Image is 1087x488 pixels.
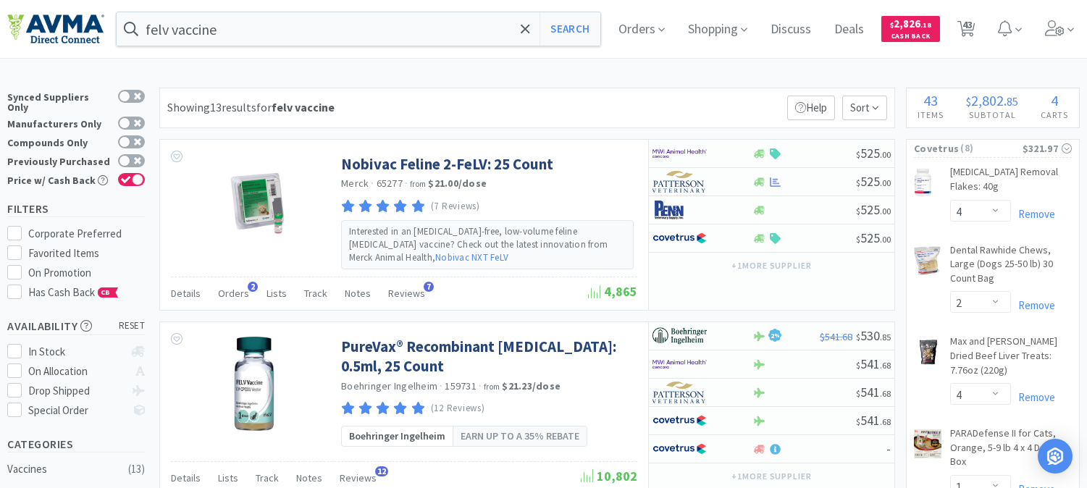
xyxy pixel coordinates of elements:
[479,379,482,392] span: ·
[7,14,104,44] img: e4e33dab9f054f5782a47901c742baa9_102.png
[98,288,113,297] span: CB
[856,327,891,344] span: 530
[207,337,301,431] img: 0b1b2d2c80324f7ca7076cb418969216_338160.jpeg
[950,426,1072,475] a: PARADefense II for Cats, Orange, 5-9 lb 4 x 4 Dose Box
[248,282,258,292] span: 2
[652,227,707,249] img: 77fca1acd8b6420a9015268ca798ef17_1.png
[652,143,707,164] img: f6b2451649754179b5b4e0c70c3f7cb0_2.png
[1038,439,1073,474] div: Open Intercom Messenger
[1011,207,1055,221] a: Remove
[581,468,637,484] span: 10,802
[461,428,579,444] span: Earn up to a 35% rebate
[952,25,981,38] a: 43
[1029,108,1079,122] h4: Carts
[880,416,891,427] span: . 68
[950,165,1072,199] a: [MEDICAL_DATA] Removal Flakes: 40g
[256,100,335,114] span: for
[1011,298,1055,312] a: Remove
[167,98,335,117] div: Showing 13 results
[652,410,707,432] img: 77fca1acd8b6420a9015268ca798ef17_1.png
[856,356,891,372] span: 541
[7,460,125,478] div: Vaccines
[1007,94,1018,109] span: 85
[502,379,561,392] strong: $21.23 / dose
[652,325,707,347] img: 730db3968b864e76bcafd0174db25112_22.png
[445,379,477,392] span: 159731
[435,251,508,264] a: Nobivac NXT FeLV
[856,360,860,371] span: $
[914,246,941,275] img: 73cee00cc37741b190b35fde9a014d7f_34421.png
[218,471,238,484] span: Lists
[28,264,146,282] div: On Promotion
[966,94,971,109] span: $
[856,173,891,190] span: 525
[440,379,442,392] span: ·
[340,471,377,484] span: Reviews
[28,382,125,400] div: Drop Shipped
[272,100,335,114] strong: felv vaccine
[28,245,146,262] div: Favorited Items
[296,471,322,484] span: Notes
[341,426,587,446] a: Boehringer IngelheimEarn up to a 35% rebate
[7,436,145,453] h5: Categories
[345,287,371,300] span: Notes
[856,177,860,188] span: $
[923,91,938,109] span: 43
[341,337,634,376] a: PureVax® Recombinant [MEDICAL_DATA]: 0.5ml, 25 Count
[540,12,600,46] button: Search
[771,332,780,340] span: 2
[880,388,891,399] span: . 68
[1051,91,1058,109] span: 4
[880,332,891,342] span: . 85
[405,177,408,190] span: ·
[856,412,891,429] span: 541
[820,330,852,343] span: $541.68
[856,201,891,218] span: 525
[652,199,707,221] img: e1133ece90fa4a959c5ae41b0808c578_9.png
[914,337,943,366] img: 5ef1a1c0f6924c64b5042b9d2bb47f9d_545231.png
[28,225,146,243] div: Corporate Preferred
[856,234,860,245] span: $
[652,353,707,375] img: f6b2451649754179b5b4e0c70c3f7cb0_2.png
[28,285,119,299] span: Has Cash Back
[724,256,819,276] button: +1more supplier
[431,401,485,416] p: (12 Reviews)
[377,177,403,190] span: 65277
[886,440,891,457] span: -
[484,382,500,392] span: from
[171,471,201,484] span: Details
[652,171,707,193] img: f5e969b455434c6296c6d81ef179fa71_3.png
[880,234,891,245] span: . 00
[341,154,553,174] a: Nobivac Feline 2-FeLV: 25 Count
[765,23,817,36] a: Discuss
[856,388,860,399] span: $
[890,33,931,42] span: Cash Back
[375,466,388,476] span: 12
[7,201,145,217] h5: Filters
[218,287,249,300] span: Orders
[950,243,1072,292] a: Dental Rawhide Chews, Large (Dogs 25-50 lb) 30 Count Bag
[341,177,369,190] a: Merck
[371,177,374,190] span: ·
[28,343,125,361] div: In Stock
[842,96,887,120] span: Sort
[1023,140,1072,156] div: $321.97
[950,335,1072,383] a: Max and [PERSON_NAME] Dried Beef Liver Treats: 7.76oz (220g)
[955,108,1030,122] h4: Subtotal
[388,287,425,300] span: Reviews
[856,332,860,342] span: $
[880,360,891,371] span: . 68
[959,141,1022,156] span: ( 8 )
[881,9,940,49] a: $2,826.18Cash Back
[856,416,860,427] span: $
[256,471,279,484] span: Track
[196,154,314,248] img: 6a0c06d89ab74c0e8120875c53ca5348_398707.jpg
[424,282,434,292] span: 7
[7,135,111,148] div: Compounds Only
[907,108,955,122] h4: Items
[1011,390,1055,404] a: Remove
[7,318,145,335] h5: Availability
[7,90,111,112] div: Synced Suppliers Only
[856,230,891,246] span: 525
[117,12,600,46] input: Search by item, sku, manufacturer, ingredient, size...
